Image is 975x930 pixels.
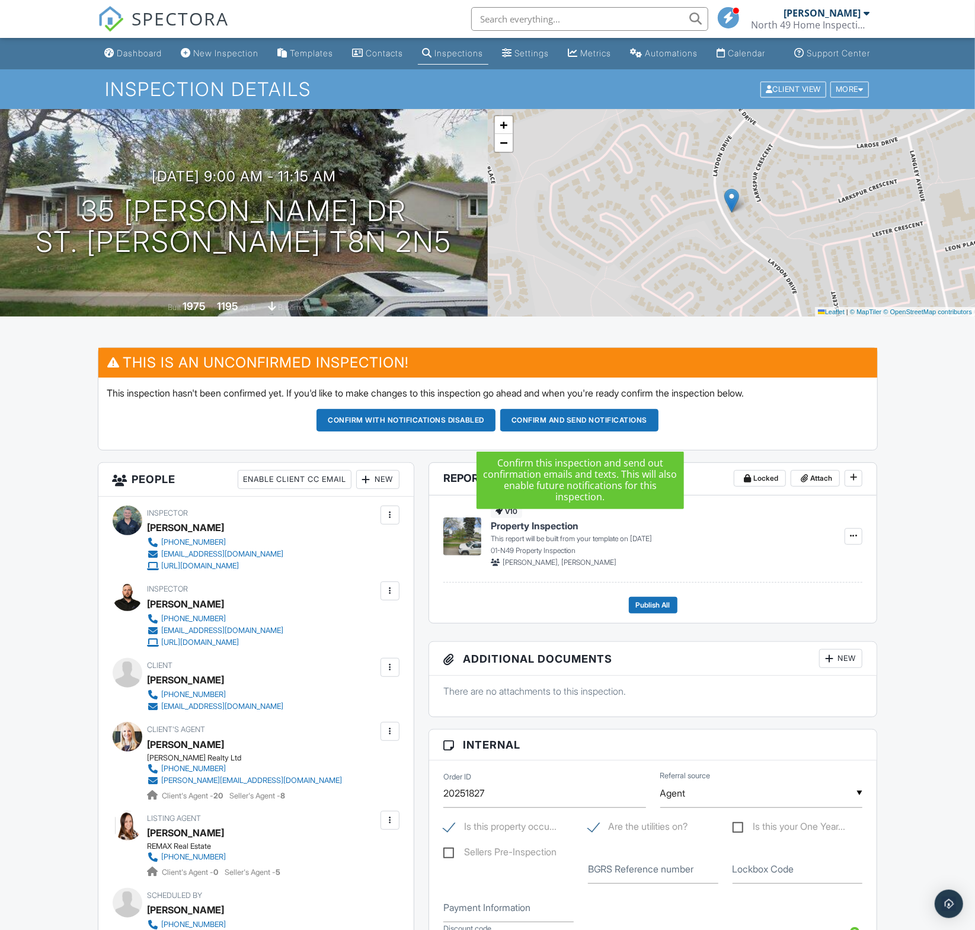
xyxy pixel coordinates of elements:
[162,561,239,571] div: [URL][DOMAIN_NAME]
[148,625,284,637] a: [EMAIL_ADDRESS][DOMAIN_NAME]
[148,637,284,648] a: [URL][DOMAIN_NAME]
[819,649,862,668] div: New
[728,48,766,58] div: Calendar
[759,84,829,93] a: Client View
[217,300,238,312] div: 1195
[348,43,408,65] a: Contacts
[162,538,226,547] div: [PHONE_NUMBER]
[148,763,343,775] a: [PHONE_NUMBER]
[98,16,229,41] a: SPECTORA
[148,560,284,572] a: [URL][DOMAIN_NAME]
[148,536,284,548] a: [PHONE_NUMBER]
[495,116,513,134] a: Zoom in
[148,689,284,701] a: [PHONE_NUMBER]
[148,842,281,851] div: REMAX Real Estate
[724,188,739,213] img: Marker
[148,736,225,753] a: [PERSON_NAME]
[588,862,694,875] label: BGRS Reference number
[276,868,281,877] strong: 5
[107,386,868,400] p: This inspection hasn't been confirmed yet. If you'd like to make changes to this inspection go ah...
[98,463,414,497] h3: People
[712,43,771,65] a: Calendar
[495,134,513,152] a: Zoom out
[148,891,203,900] span: Scheduled By
[356,470,399,489] div: New
[818,308,845,315] a: Leaflet
[148,753,352,763] div: [PERSON_NAME] Realty Ltd
[36,196,452,258] h1: 35 [PERSON_NAME] Dr St. [PERSON_NAME] T8N 2N5
[846,308,848,315] span: |
[500,117,507,132] span: +
[317,409,496,432] button: Confirm with notifications disabled
[214,791,223,800] strong: 20
[117,48,162,58] div: Dashboard
[105,79,869,100] h1: Inspection Details
[214,868,219,877] strong: 0
[148,851,271,863] a: [PHONE_NUMBER]
[148,814,202,823] span: Listing Agent
[733,855,863,884] input: Lockbox Code
[443,772,471,782] label: Order ID
[645,48,698,58] div: Automations
[273,43,338,65] a: Templates
[148,824,225,842] a: [PERSON_NAME]
[850,308,882,315] a: © MapTiler
[240,303,257,312] span: sq. ft.
[148,901,225,919] div: [PERSON_NAME]
[148,775,343,787] a: [PERSON_NAME][EMAIL_ADDRESS][DOMAIN_NAME]
[429,642,877,676] h3: Additional Documents
[435,48,484,58] div: Inspections
[238,470,351,489] div: Enable Client CC Email
[177,43,264,65] a: New Inspection
[148,613,284,625] a: [PHONE_NUMBER]
[98,348,877,377] h3: This is an Unconfirmed Inspection!
[183,300,206,312] div: 1975
[148,671,225,689] div: [PERSON_NAME]
[564,43,616,65] a: Metrics
[588,855,718,884] input: BGRS Reference number
[148,548,284,560] a: [EMAIL_ADDRESS][DOMAIN_NAME]
[230,791,286,800] span: Seller's Agent -
[471,7,708,31] input: Search everything...
[443,846,557,861] label: Sellers Pre-Inspection
[884,308,972,315] a: © OpenStreetMap contributors
[148,584,188,593] span: Inspector
[194,48,259,58] div: New Inspection
[162,852,226,862] div: [PHONE_NUMBER]
[162,626,284,635] div: [EMAIL_ADDRESS][DOMAIN_NAME]
[498,43,554,65] a: Settings
[500,409,658,432] button: Confirm and send notifications
[148,725,206,734] span: Client's Agent
[733,821,846,836] label: Is this your One Year Builder's Warranty Inspection?
[830,81,869,97] div: More
[807,48,871,58] div: Support Center
[152,168,336,184] h3: [DATE] 9:00 am - 11:15 am
[162,764,226,774] div: [PHONE_NUMBER]
[790,43,875,65] a: Support Center
[132,6,229,31] span: SPECTORA
[626,43,703,65] a: Automations (Basic)
[429,730,877,760] h3: Internal
[278,303,310,312] span: basement
[660,771,711,781] label: Referral source
[443,901,530,914] label: Payment Information
[443,821,557,836] label: Is this property occupied?
[162,920,226,929] div: [PHONE_NUMBER]
[935,890,963,918] div: Open Intercom Messenger
[162,549,284,559] div: [EMAIL_ADDRESS][DOMAIN_NAME]
[148,661,173,670] span: Client
[168,303,181,312] span: Built
[148,509,188,517] span: Inspector
[733,862,794,875] label: Lockbox Code
[581,48,612,58] div: Metrics
[418,43,488,65] a: Inspections
[752,19,870,31] div: North 49 Home Inspections Limited Partnership
[500,135,507,150] span: −
[162,614,226,624] div: [PHONE_NUMBER]
[148,519,225,536] div: [PERSON_NAME]
[760,81,826,97] div: Client View
[290,48,334,58] div: Templates
[162,690,226,699] div: [PHONE_NUMBER]
[281,791,286,800] strong: 8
